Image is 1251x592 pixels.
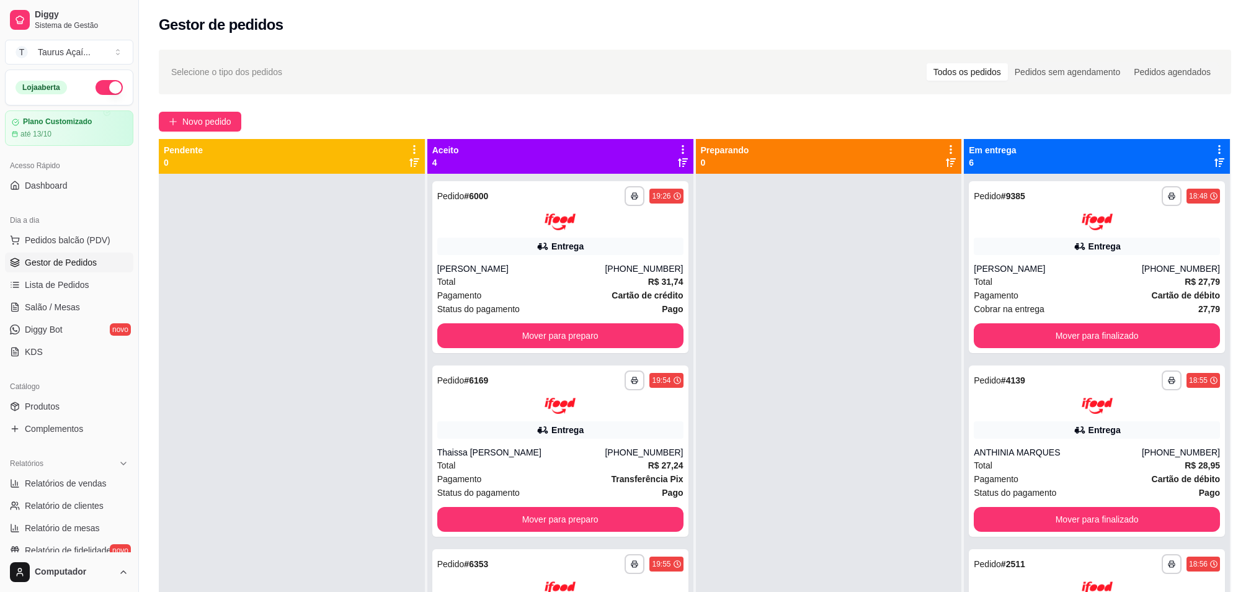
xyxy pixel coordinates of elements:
[974,375,1001,385] span: Pedido
[5,5,133,35] a: DiggySistema de Gestão
[5,557,133,587] button: Computador
[974,559,1001,569] span: Pedido
[437,486,520,500] span: Status do pagamento
[1189,559,1208,569] div: 18:56
[5,297,133,317] a: Salão / Mesas
[652,191,670,201] div: 19:26
[437,289,482,302] span: Pagamento
[1152,290,1220,300] strong: Cartão de débito
[25,423,83,435] span: Complementos
[701,156,749,169] p: 0
[35,20,128,30] span: Sistema de Gestão
[1199,488,1220,498] strong: Pago
[662,488,683,498] strong: Pago
[164,144,203,156] p: Pendente
[5,230,133,250] button: Pedidos balcão (PDV)
[1185,277,1220,287] strong: R$ 27,79
[159,15,283,35] h2: Gestor de pedidos
[10,459,43,469] span: Relatórios
[437,262,605,275] div: [PERSON_NAME]
[648,277,683,287] strong: R$ 31,74
[171,65,282,79] span: Selecione o tipo dos pedidos
[16,46,28,58] span: T
[35,567,114,578] span: Computador
[437,191,465,201] span: Pedido
[5,377,133,397] div: Catálogo
[5,176,133,195] a: Dashboard
[662,304,683,314] strong: Pago
[974,323,1220,348] button: Mover para finalizado
[969,144,1016,156] p: Em entrega
[545,213,576,230] img: ifood
[1001,191,1025,201] strong: # 9385
[5,473,133,493] a: Relatórios de vendas
[432,144,459,156] p: Aceito
[437,375,465,385] span: Pedido
[25,256,97,269] span: Gestor de Pedidos
[25,301,80,313] span: Salão / Mesas
[1082,213,1113,230] img: ifood
[974,302,1044,316] span: Cobrar na entrega
[1185,460,1220,470] strong: R$ 28,95
[35,9,128,20] span: Diggy
[974,486,1056,500] span: Status do pagamento
[701,144,749,156] p: Preparando
[464,559,488,569] strong: # 6353
[432,156,459,169] p: 4
[652,559,670,569] div: 19:55
[5,156,133,176] div: Acesso Rápido
[5,110,133,146] a: Plano Customizadoaté 13/10
[974,289,1018,302] span: Pagamento
[605,262,683,275] div: [PHONE_NUMBER]
[1089,424,1121,436] div: Entrega
[164,156,203,169] p: 0
[25,522,100,534] span: Relatório de mesas
[437,507,683,532] button: Mover para preparo
[5,253,133,272] a: Gestor de Pedidos
[551,424,584,436] div: Entrega
[25,500,104,512] span: Relatório de clientes
[25,279,89,291] span: Lista de Pedidos
[437,559,465,569] span: Pedido
[5,518,133,538] a: Relatório de mesas
[1001,375,1025,385] strong: # 4139
[25,346,43,358] span: KDS
[612,290,683,300] strong: Cartão de crédito
[974,459,992,472] span: Total
[1001,559,1025,569] strong: # 2511
[5,540,133,560] a: Relatório de fidelidadenovo
[605,446,683,459] div: [PHONE_NUMBER]
[551,240,584,253] div: Entrega
[437,446,605,459] div: Thaissa [PERSON_NAME]
[652,375,670,385] div: 19:54
[25,400,60,413] span: Produtos
[5,342,133,362] a: KDS
[464,191,488,201] strong: # 6000
[25,234,110,246] span: Pedidos balcão (PDV)
[545,398,576,415] img: ifood
[969,156,1016,169] p: 6
[25,477,107,490] span: Relatórios de vendas
[974,262,1142,275] div: [PERSON_NAME]
[25,323,63,336] span: Diggy Bot
[159,112,241,132] button: Novo pedido
[1189,375,1208,385] div: 18:55
[38,46,91,58] div: Taurus Açaí ...
[1198,304,1220,314] strong: 27,79
[437,323,683,348] button: Mover para preparo
[437,472,482,486] span: Pagamento
[927,63,1008,81] div: Todos os pedidos
[648,460,683,470] strong: R$ 27,24
[437,459,456,472] span: Total
[20,129,51,139] article: até 13/10
[464,375,488,385] strong: # 6169
[974,275,992,289] span: Total
[96,80,123,95] button: Alterar Status
[1089,240,1121,253] div: Entrega
[5,275,133,295] a: Lista de Pedidos
[5,496,133,516] a: Relatório de clientes
[1189,191,1208,201] div: 18:48
[1152,474,1220,484] strong: Cartão de débito
[974,507,1220,532] button: Mover para finalizado
[437,275,456,289] span: Total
